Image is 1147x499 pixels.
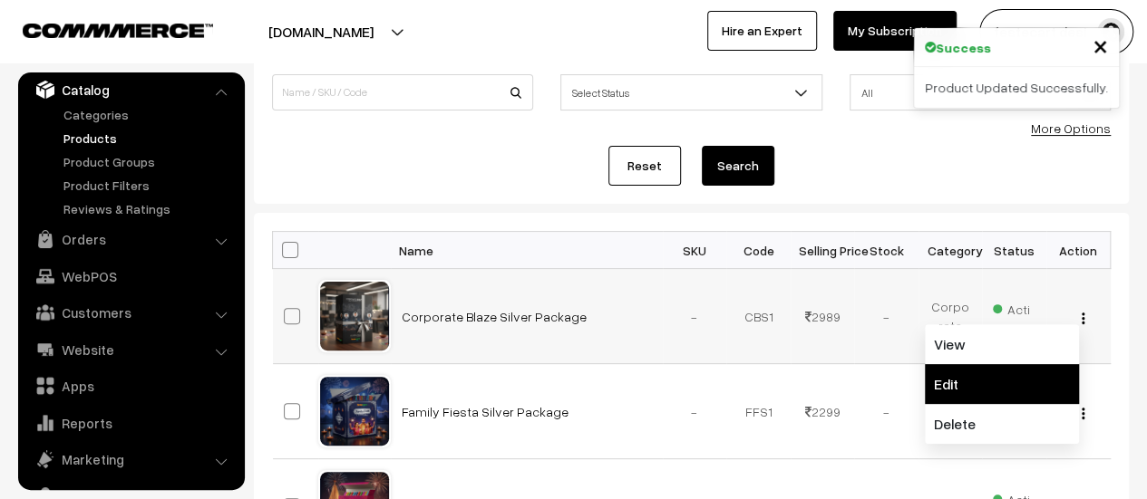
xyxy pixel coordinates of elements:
[854,269,919,364] td: -
[936,38,991,57] strong: Success
[791,269,855,364] td: 2989
[1097,18,1124,45] img: user
[982,232,1046,269] th: Status
[833,11,957,51] a: My Subscription
[925,404,1079,444] a: Delete
[23,18,181,40] a: COMMMERCE
[59,176,238,195] a: Product Filters
[726,364,791,459] td: FFS1
[1031,120,1111,136] a: More Options
[59,105,238,124] a: Categories
[1046,232,1111,269] th: Action
[854,232,919,269] th: Stock
[23,73,238,106] a: Catalog
[23,260,238,293] a: WebPOS
[663,232,727,269] th: SKU
[560,74,821,110] span: Select Status
[23,443,238,475] a: Marketing
[59,199,238,218] a: Reviews & Ratings
[1082,408,1084,419] img: Menu
[702,146,774,186] button: Search
[608,146,681,186] a: Reset
[791,232,855,269] th: Selling Price
[919,232,983,269] th: Category
[23,333,238,366] a: Website
[993,295,1035,338] span: Active
[59,129,238,148] a: Products
[919,364,983,459] td: Family
[391,232,663,269] th: Name
[205,9,437,54] button: [DOMAIN_NAME]
[925,364,1079,404] a: Edit
[23,369,238,402] a: Apps
[914,67,1119,108] div: Product Updated Successfully.
[23,407,238,439] a: Reports
[402,309,587,324] a: Corporate Blaze Silver Package
[925,324,1079,364] a: View
[23,296,238,329] a: Customers
[707,11,817,51] a: Hire an Expert
[854,364,919,459] td: -
[1093,28,1108,62] span: ×
[851,77,1110,109] span: All
[726,232,791,269] th: Code
[23,24,213,37] img: COMMMERCE
[561,77,821,109] span: Select Status
[402,404,569,419] a: Family Fiesta Silver Package
[850,74,1111,110] span: All
[979,9,1133,54] button: festecart desi
[663,269,727,364] td: -
[726,269,791,364] td: CBS1
[23,223,238,255] a: Orders
[272,74,533,110] input: Name / SKU / Code
[663,364,727,459] td: -
[1082,312,1084,324] img: Menu
[59,152,238,171] a: Product Groups
[919,269,983,364] td: Corporate
[1093,32,1108,59] button: Close
[791,364,855,459] td: 2299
